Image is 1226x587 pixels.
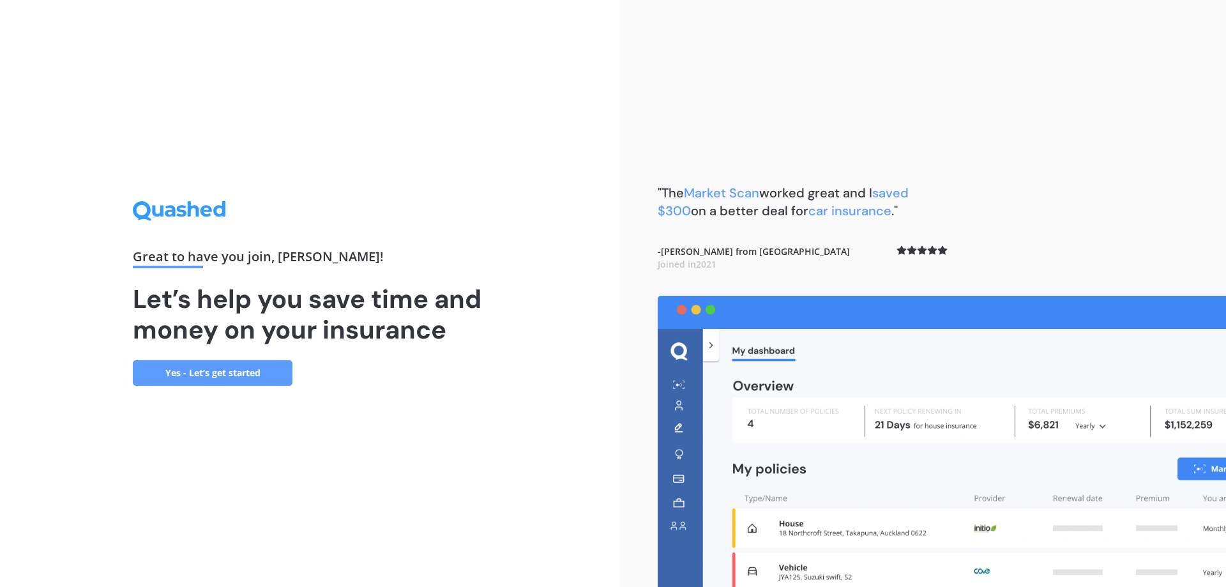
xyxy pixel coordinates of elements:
b: "The worked great and I on a better deal for ." [658,185,909,219]
b: - [PERSON_NAME] from [GEOGRAPHIC_DATA] [658,245,850,270]
span: Market Scan [684,185,759,201]
img: dashboard.webp [658,296,1226,587]
a: Yes - Let’s get started [133,360,292,386]
span: car insurance [808,202,891,219]
h1: Let’s help you save time and money on your insurance [133,284,487,345]
span: saved $300 [658,185,909,219]
div: Great to have you join , [PERSON_NAME] ! [133,250,487,268]
span: Joined in 2021 [658,258,716,270]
